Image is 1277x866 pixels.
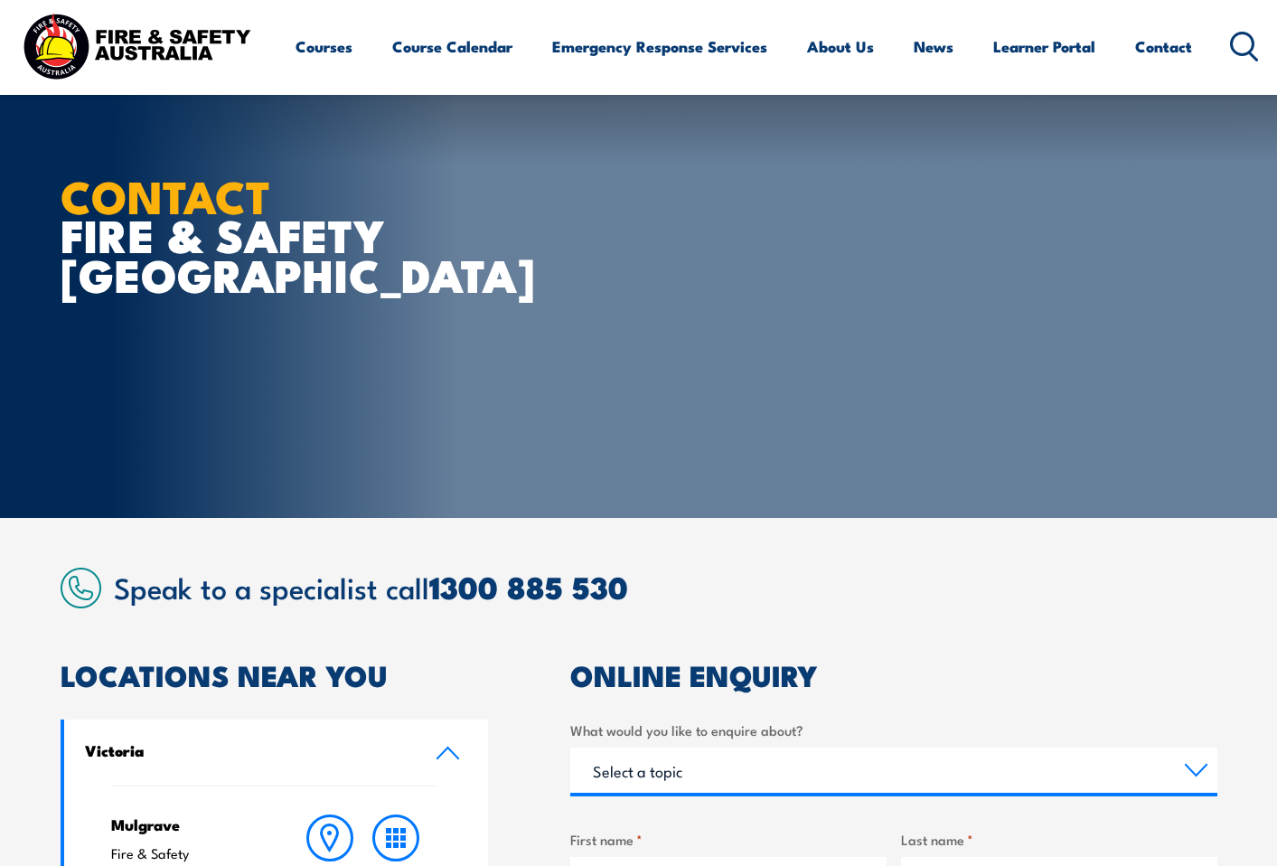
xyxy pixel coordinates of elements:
[1135,23,1192,71] a: Contact
[807,23,874,71] a: About Us
[85,740,408,760] h4: Victoria
[901,829,1217,850] label: Last name
[296,23,352,71] a: Courses
[993,23,1095,71] a: Learner Portal
[61,662,489,687] h2: LOCATIONS NEAR YOU
[570,720,1217,740] label: What would you like to enquire about?
[914,23,953,71] a: News
[64,720,489,786] a: Victoria
[570,829,887,850] label: First name
[111,814,262,834] h4: Mulgrave
[61,160,270,230] strong: CONTACT
[61,175,507,293] h1: FIRE & SAFETY [GEOGRAPHIC_DATA]
[429,562,628,610] a: 1300 885 530
[552,23,767,71] a: Emergency Response Services
[570,662,1217,687] h2: ONLINE ENQUIRY
[392,23,512,71] a: Course Calendar
[114,570,1217,603] h2: Speak to a specialist call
